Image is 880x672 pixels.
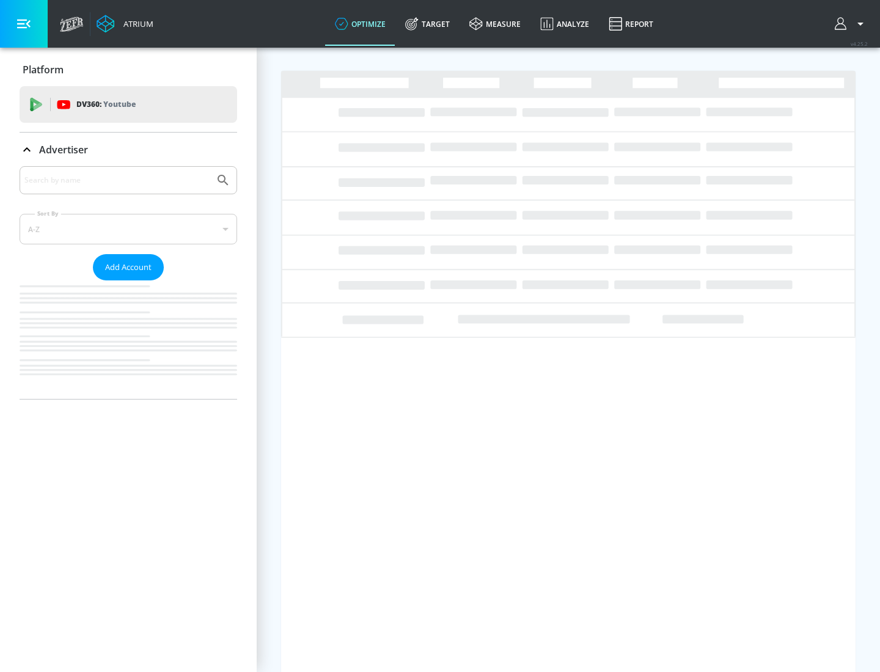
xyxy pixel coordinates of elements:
span: Add Account [105,260,152,274]
p: Platform [23,63,64,76]
div: DV360: Youtube [20,86,237,123]
button: Add Account [93,254,164,280]
p: Youtube [103,98,136,111]
a: Analyze [530,2,599,46]
div: A-Z [20,214,237,244]
div: Atrium [119,18,153,29]
a: Atrium [97,15,153,33]
div: Advertiser [20,166,237,399]
div: Advertiser [20,133,237,167]
a: measure [460,2,530,46]
input: Search by name [24,172,210,188]
a: optimize [325,2,395,46]
div: Platform [20,53,237,87]
a: Target [395,2,460,46]
p: DV360: [76,98,136,111]
label: Sort By [35,210,61,217]
a: Report [599,2,663,46]
p: Advertiser [39,143,88,156]
span: v 4.25.2 [851,40,868,47]
nav: list of Advertiser [20,280,237,399]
